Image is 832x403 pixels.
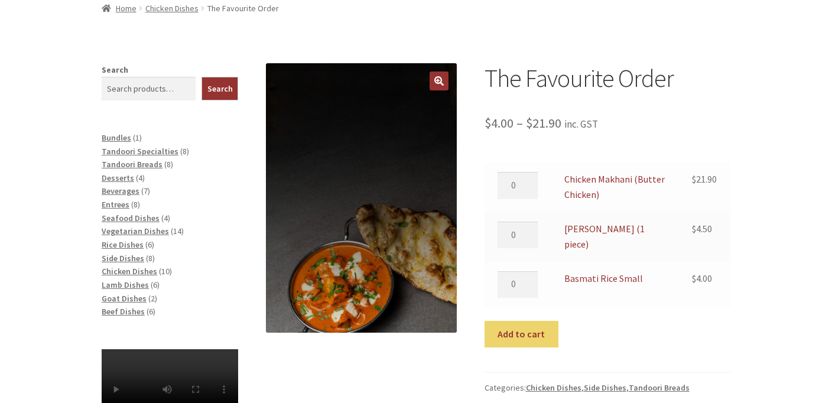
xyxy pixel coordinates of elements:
a: Seafood Dishes [102,213,160,223]
bdi: 4.00 [692,272,712,284]
a: Beef Dishes [102,306,145,317]
span: $ [526,115,532,131]
span: / [136,2,145,15]
a: Vegetarian Dishes [102,226,169,236]
h1: The Favourite Order [485,63,730,93]
span: / [199,2,207,15]
small: inc. GST [564,118,598,131]
span: 1 [135,132,139,143]
bdi: 4.00 [485,115,513,131]
span: 4 [138,173,142,183]
bdi: 21.90 [692,173,717,185]
a: Lamb Dishes [102,279,149,290]
a: Basmati Rice Small [564,272,643,284]
a: Chicken Dishes [526,382,581,393]
input: Product quantity [498,271,538,298]
span: $ [692,223,696,235]
span: $ [692,272,696,284]
span: 8 [167,159,171,170]
a: Tandoori Breads [102,159,162,170]
a: Home [102,3,136,14]
a: Desserts [102,173,134,183]
a: Bundles [102,132,131,143]
input: Product quantity [498,222,538,249]
span: 14 [173,226,181,236]
span: 8 [134,199,138,210]
input: Search products… [102,77,196,100]
input: Product quantity [498,172,538,199]
a: Goat Dishes [102,293,147,304]
span: 2 [151,293,155,304]
span: $ [485,115,491,131]
label: Search [102,64,128,75]
a: [PERSON_NAME] (1 piece) [564,223,645,250]
span: 8 [148,253,152,264]
bdi: 21.90 [526,115,561,131]
a: Rice Dishes [102,239,144,250]
span: Categories: , , [485,381,730,395]
span: 6 [153,279,157,290]
span: 4 [164,213,168,223]
a: Beverages [102,186,139,196]
span: $ [692,173,696,185]
span: 10 [161,266,170,277]
a: Chicken Makhani (Butter Chicken) [564,173,665,200]
a: Tandoori Specialties [102,146,178,157]
button: Search [201,77,239,100]
a: Tandoori Breads [629,382,690,393]
span: 6 [149,306,153,317]
span: – [516,115,523,131]
a: Side Dishes [584,382,626,393]
a: View full-screen image gallery [430,71,448,90]
a: Entrees [102,199,129,210]
a: Chicken Dishes [145,3,199,14]
span: 8 [183,146,187,157]
button: Add to cart [485,321,558,348]
span: 7 [144,186,148,196]
nav: breadcrumbs [102,2,730,15]
span: 6 [148,239,152,250]
a: Side Dishes [102,253,144,264]
a: Chicken Dishes [102,266,157,277]
bdi: 4.50 [692,223,712,235]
